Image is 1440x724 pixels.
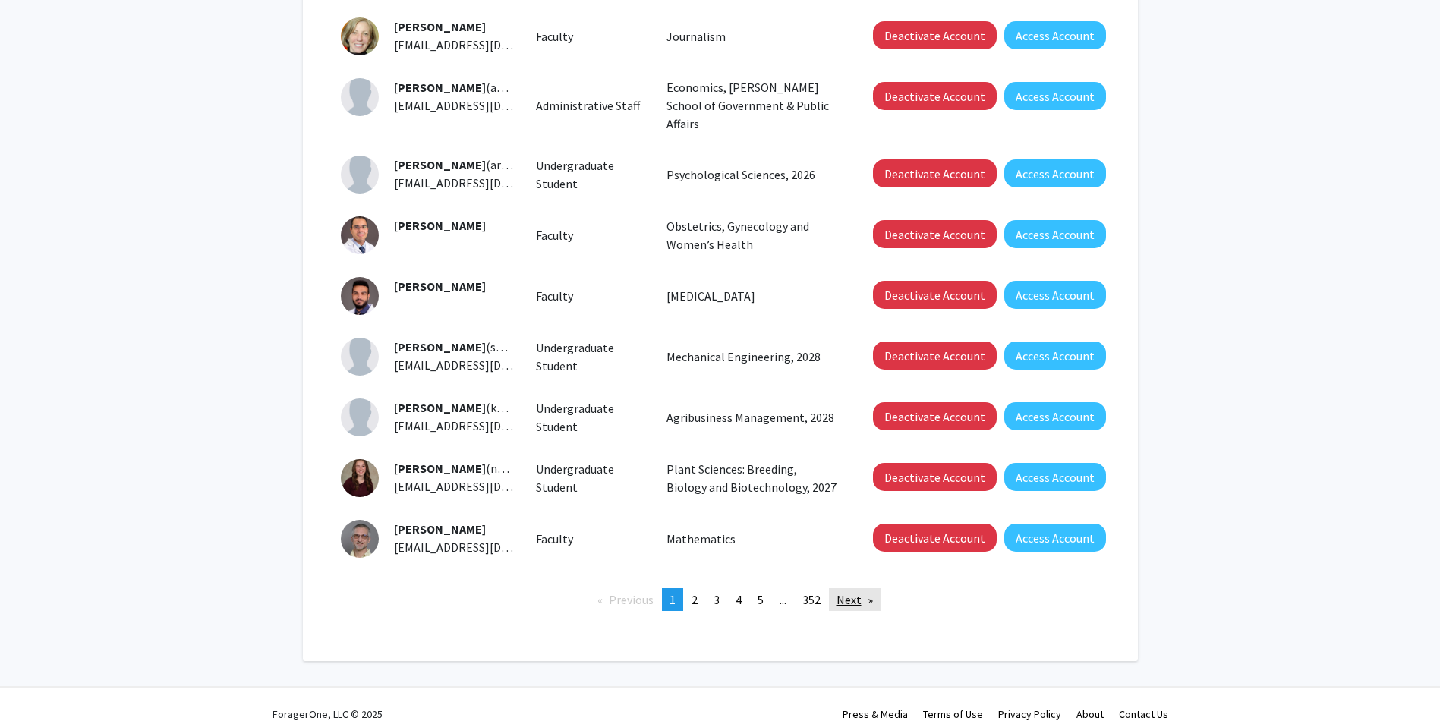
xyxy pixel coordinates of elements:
button: Access Account [1004,82,1106,110]
div: Faculty [525,530,655,548]
span: (nma394) [394,461,536,476]
img: Profile Picture [341,398,379,436]
button: Deactivate Account [873,402,997,430]
img: Profile Picture [341,156,379,194]
a: Press & Media [843,707,908,721]
p: Obstetrics, Gynecology and Women’s Health [666,217,840,253]
button: Deactivate Account [873,463,997,491]
span: 2 [692,592,698,607]
div: Faculty [525,287,655,305]
span: 5 [758,592,764,607]
span: 1 [670,592,676,607]
p: Journalism [666,27,840,46]
span: (sancg) [394,339,525,354]
span: 4 [736,592,742,607]
span: [PERSON_NAME] [394,157,486,172]
span: [PERSON_NAME] [394,279,486,294]
button: Deactivate Account [873,342,997,370]
div: Undergraduate Student [525,460,655,496]
a: Privacy Policy [998,707,1061,721]
p: Psychological Sciences, 2026 [666,165,840,184]
button: Deactivate Account [873,281,997,309]
button: Access Account [1004,463,1106,491]
div: Undergraduate Student [525,338,655,375]
ul: Pagination [341,588,1100,611]
div: Undergraduate Student [525,156,655,193]
img: Profile Picture [341,338,379,376]
p: [MEDICAL_DATA] [666,287,840,305]
span: [EMAIL_ADDRESS][DOMAIN_NAME] [394,357,579,373]
button: Access Account [1004,21,1106,49]
a: Contact Us [1119,707,1168,721]
span: [PERSON_NAME] [394,400,486,415]
button: Access Account [1004,342,1106,370]
span: [EMAIL_ADDRESS][DOMAIN_NAME] [394,37,579,52]
span: (araxht) [394,157,528,172]
span: [EMAIL_ADDRESS][DOMAIN_NAME] [394,418,579,433]
p: Plant Sciences: Breeding, Biology and Biotechnology, 2027 [666,460,840,496]
div: Administrative Staff [525,96,655,115]
button: Access Account [1004,524,1106,552]
span: (abbottkm) [394,80,548,95]
img: Profile Picture [341,216,379,254]
button: Deactivate Account [873,220,997,248]
span: [PERSON_NAME] [394,19,486,34]
div: Undergraduate Student [525,399,655,436]
button: Deactivate Account [873,82,997,110]
button: Deactivate Account [873,21,997,49]
span: [EMAIL_ADDRESS][DOMAIN_NAME] [394,98,579,113]
iframe: Chat [11,656,65,713]
span: [EMAIL_ADDRESS][DOMAIN_NAME] [394,479,579,494]
span: (ka2qp) [394,400,525,415]
span: [EMAIL_ADDRESS][DOMAIN_NAME] [394,540,579,555]
span: ... [780,592,786,607]
img: Profile Picture [341,277,379,315]
img: Profile Picture [341,459,379,497]
span: Previous [609,592,654,607]
button: Deactivate Account [873,524,997,552]
a: About [1076,707,1104,721]
p: Mechanical Engineering, 2028 [666,348,840,366]
a: Terms of Use [923,707,983,721]
div: Faculty [525,226,655,244]
a: Next page [829,588,881,611]
button: Access Account [1004,402,1106,430]
button: Deactivate Account [873,159,997,187]
button: Access Account [1004,159,1106,187]
span: [EMAIL_ADDRESS][DOMAIN_NAME] [394,175,579,190]
p: Mathematics [666,530,840,548]
button: Access Account [1004,281,1106,309]
span: 352 [802,592,821,607]
button: Access Account [1004,220,1106,248]
span: 3 [714,592,720,607]
img: Profile Picture [341,17,379,55]
span: [PERSON_NAME] [394,461,486,476]
img: Profile Picture [341,78,379,116]
img: Profile Picture [341,520,379,558]
span: [PERSON_NAME] [394,218,486,233]
span: [PERSON_NAME] [394,521,486,537]
span: [PERSON_NAME] [394,339,486,354]
p: Economics, [PERSON_NAME] School of Government & Public Affairs [666,78,840,133]
div: Faculty [525,27,655,46]
span: [PERSON_NAME] [394,80,486,95]
p: Agribusiness Management, 2028 [666,408,840,427]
